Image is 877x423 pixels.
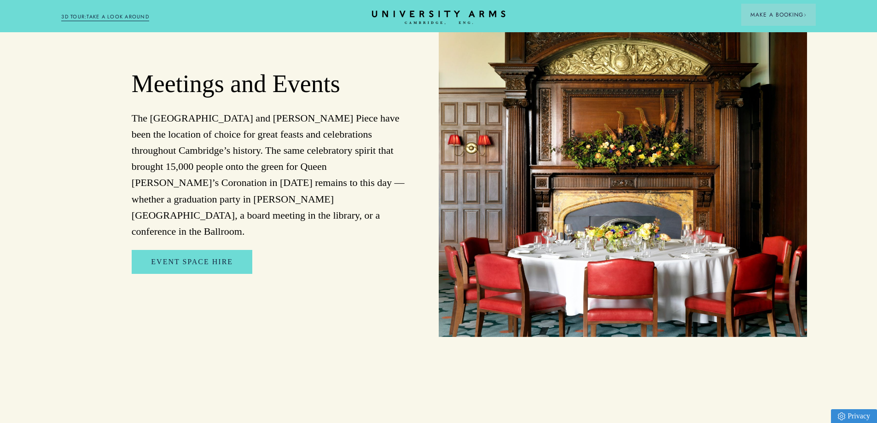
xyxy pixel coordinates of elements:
[372,11,505,25] a: Home
[803,13,807,17] img: Arrow icon
[132,110,407,240] p: The [GEOGRAPHIC_DATA] and [PERSON_NAME] Piece have been the location of choice for great feasts a...
[750,11,807,19] span: Make a Booking
[61,13,149,21] a: 3D TOUR:TAKE A LOOK AROUND
[838,412,845,420] img: Privacy
[439,6,807,337] img: image-8d96d14e1ea96688ba1b0f3f76dfdce134557ccd-6272x6272-jpg
[132,69,407,99] h2: Meetings and Events
[831,409,877,423] a: Privacy
[741,4,816,26] button: Make a BookingArrow icon
[132,250,252,274] a: Event Space Hire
